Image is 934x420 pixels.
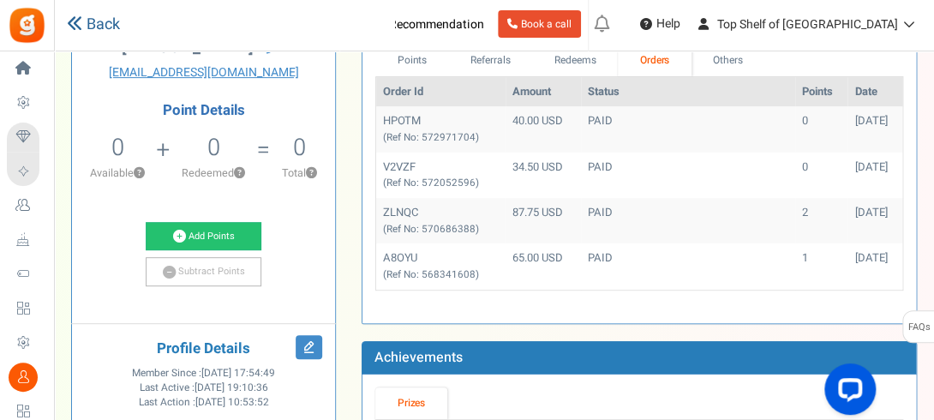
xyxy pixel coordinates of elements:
[581,243,795,289] td: PAID
[234,168,245,179] button: ?
[795,243,847,289] td: 1
[506,77,581,107] th: Amount
[581,198,795,243] td: PAID
[172,165,255,181] p: Redeemed
[383,130,479,145] small: (Ref No: 572971704)
[506,106,581,152] td: 40.00 USD
[498,10,581,38] a: Book a call
[272,165,326,181] p: Total
[717,15,898,33] span: Top Shelf of [GEOGRAPHIC_DATA]
[376,198,506,243] td: ZLNQC
[146,222,262,251] a: Add Points
[618,45,692,76] a: Orders
[383,267,479,282] small: (Ref No: 568341608)
[795,77,847,107] th: Points
[296,335,322,359] i: Edit Profile
[383,222,479,237] small: (Ref No: 570686388)
[376,106,506,152] td: HPOTM
[383,176,479,190] small: (Ref No: 572052596)
[72,103,335,118] h4: Point Details
[532,45,618,76] a: Redeems
[376,243,506,289] td: A8OYU
[795,153,847,198] td: 0
[375,45,449,76] a: Points
[146,257,262,286] a: Subtract Points
[854,159,895,176] div: [DATE]
[389,15,484,33] span: Recommendation
[854,205,895,221] div: [DATE]
[81,165,155,181] p: Available
[306,168,317,179] button: ?
[633,10,687,38] a: Help
[581,153,795,198] td: PAID
[581,77,795,107] th: Status
[85,341,322,357] h4: Profile Details
[854,250,895,267] div: [DATE]
[581,106,795,152] td: PAID
[132,366,275,381] span: Member Since :
[795,106,847,152] td: 0
[506,198,581,243] td: 87.75 USD
[374,347,463,368] b: Achievements
[201,366,275,381] span: [DATE] 17:54:49
[376,153,506,198] td: V2VZF
[85,64,322,81] a: [EMAIL_ADDRESS][DOMAIN_NAME]
[347,10,491,38] a: 1 Recommendation
[692,45,765,76] a: Others
[195,395,269,410] span: [DATE] 10:53:52
[907,311,931,344] span: FAQs
[449,45,533,76] a: Referrals
[652,15,680,33] span: Help
[506,153,581,198] td: 34.50 USD
[67,14,120,36] a: Back
[847,77,902,107] th: Date
[207,135,220,160] h5: 0
[8,6,46,45] img: Gratisfaction
[795,198,847,243] td: 2
[375,387,447,419] a: Prizes
[506,243,581,289] td: 65.00 USD
[134,168,145,179] button: ?
[140,381,268,395] span: Last Active :
[293,135,306,160] h5: 0
[111,130,124,165] span: 0
[376,77,506,107] th: Order Id
[195,381,268,395] span: [DATE] 19:10:36
[139,395,269,410] span: Last Action :
[854,113,895,129] div: [DATE]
